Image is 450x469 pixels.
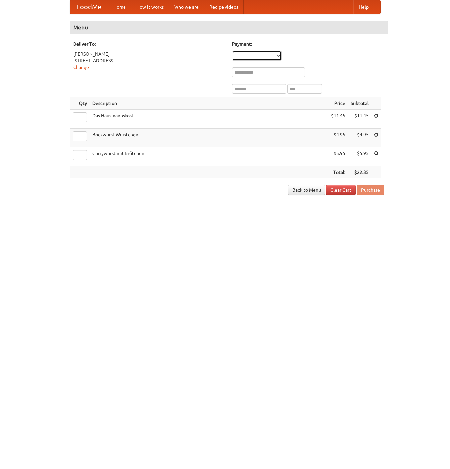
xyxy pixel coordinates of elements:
[328,129,348,147] td: $4.95
[328,147,348,166] td: $5.95
[357,185,384,195] button: Purchase
[70,97,90,110] th: Qty
[232,41,384,47] h5: Payment:
[348,129,371,147] td: $4.95
[348,166,371,179] th: $22.35
[90,147,328,166] td: Currywurst mit Brötchen
[288,185,325,195] a: Back to Menu
[70,0,108,14] a: FoodMe
[328,110,348,129] td: $11.45
[328,166,348,179] th: Total:
[108,0,131,14] a: Home
[73,65,89,70] a: Change
[73,41,225,47] h5: Deliver To:
[353,0,374,14] a: Help
[70,21,388,34] h4: Menu
[73,57,225,64] div: [STREET_ADDRESS]
[348,147,371,166] td: $5.95
[348,97,371,110] th: Subtotal
[90,129,328,147] td: Bockwurst Würstchen
[131,0,169,14] a: How it works
[90,110,328,129] td: Das Hausmannskost
[204,0,244,14] a: Recipe videos
[328,97,348,110] th: Price
[169,0,204,14] a: Who we are
[90,97,328,110] th: Description
[326,185,356,195] a: Clear Cart
[73,51,225,57] div: [PERSON_NAME]
[348,110,371,129] td: $11.45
